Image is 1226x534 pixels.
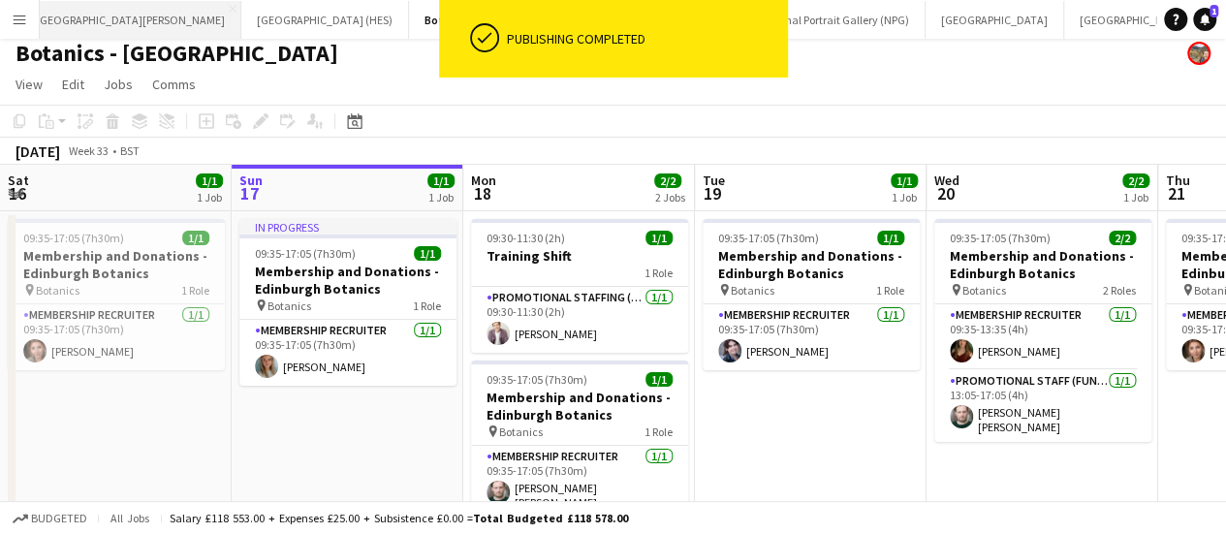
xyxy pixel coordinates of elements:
[16,141,60,161] div: [DATE]
[120,143,140,158] div: BST
[931,182,959,204] span: 20
[703,172,725,189] span: Tue
[239,219,456,386] app-job-card: In progress09:35-17:05 (7h30m)1/1Membership and Donations - Edinburgh Botanics Botanics1 RoleMemb...
[96,72,141,97] a: Jobs
[64,143,112,158] span: Week 33
[499,424,543,439] span: Botanics
[8,219,225,370] app-job-card: 09:35-17:05 (7h30m)1/1Membership and Donations - Edinburgh Botanics Botanics1 RoleMembership Recr...
[10,508,90,529] button: Budgeted
[181,283,209,298] span: 1 Role
[255,246,356,261] span: 09:35-17:05 (7h30m)
[471,446,688,518] app-card-role: Membership Recruiter1/109:35-17:05 (7h30m)[PERSON_NAME] [PERSON_NAME]
[239,172,263,189] span: Sun
[934,304,1151,370] app-card-role: Membership Recruiter1/109:35-13:35 (4h)[PERSON_NAME]
[731,283,774,298] span: Botanics
[471,389,688,424] h3: Membership and Donations - Edinburgh Botanics
[934,247,1151,282] h3: Membership and Donations - Edinburgh Botanics
[718,231,819,245] span: 09:35-17:05 (7h30m)
[644,424,673,439] span: 1 Role
[926,1,1064,39] button: [GEOGRAPHIC_DATA]
[152,76,196,93] span: Comms
[1103,283,1136,298] span: 2 Roles
[54,72,92,97] a: Edit
[20,1,241,39] button: [GEOGRAPHIC_DATA][PERSON_NAME]
[644,266,673,280] span: 1 Role
[427,173,455,188] span: 1/1
[1187,42,1210,65] app-user-avatar: Alyce Paton
[473,511,628,525] span: Total Budgeted £118 578.00
[742,1,926,39] button: National Portrait Gallery (NPG)
[23,231,124,245] span: 09:35-17:05 (7h30m)
[414,246,441,261] span: 1/1
[413,298,441,313] span: 1 Role
[5,182,29,204] span: 16
[241,1,409,39] button: [GEOGRAPHIC_DATA] (HES)
[471,247,688,265] h3: Training Shift
[16,76,43,93] span: View
[8,172,29,189] span: Sat
[962,283,1006,298] span: Botanics
[170,511,628,525] div: Salary £118 553.00 + Expenses £25.00 + Subsistence £0.00 =
[1109,231,1136,245] span: 2/2
[36,283,79,298] span: Botanics
[468,182,496,204] span: 18
[891,173,918,188] span: 1/1
[934,219,1151,442] app-job-card: 09:35-17:05 (7h30m)2/2Membership and Donations - Edinburgh Botanics Botanics2 RolesMembership Rec...
[1163,182,1190,204] span: 21
[144,72,204,97] a: Comms
[471,172,496,189] span: Mon
[1193,8,1216,31] a: 1
[471,361,688,518] app-job-card: 09:35-17:05 (7h30m)1/1Membership and Donations - Edinburgh Botanics Botanics1 RoleMembership Recr...
[267,298,311,313] span: Botanics
[236,182,263,204] span: 17
[892,190,917,204] div: 1 Job
[409,1,604,39] button: Botanics - [GEOGRAPHIC_DATA]
[654,173,681,188] span: 2/2
[8,72,50,97] a: View
[645,231,673,245] span: 1/1
[182,231,209,245] span: 1/1
[507,30,780,47] div: Publishing completed
[655,190,685,204] div: 2 Jobs
[197,190,222,204] div: 1 Job
[487,231,565,245] span: 09:30-11:30 (2h)
[239,219,456,235] div: In progress
[471,287,688,353] app-card-role: Promotional Staffing (Promotional Staff)1/109:30-11:30 (2h)[PERSON_NAME]
[196,173,223,188] span: 1/1
[703,304,920,370] app-card-role: Membership Recruiter1/109:35-17:05 (7h30m)[PERSON_NAME]
[645,372,673,387] span: 1/1
[877,231,904,245] span: 1/1
[934,370,1151,442] app-card-role: Promotional Staff (Fundraiser)1/113:05-17:05 (4h)[PERSON_NAME] [PERSON_NAME]
[107,511,153,525] span: All jobs
[62,76,84,93] span: Edit
[703,219,920,370] app-job-card: 09:35-17:05 (7h30m)1/1Membership and Donations - Edinburgh Botanics Botanics1 RoleMembership Recr...
[1123,190,1148,204] div: 1 Job
[1166,172,1190,189] span: Thu
[703,247,920,282] h3: Membership and Donations - Edinburgh Botanics
[1122,173,1149,188] span: 2/2
[104,76,133,93] span: Jobs
[950,231,1051,245] span: 09:35-17:05 (7h30m)
[1210,5,1218,17] span: 1
[239,320,456,386] app-card-role: Membership Recruiter1/109:35-17:05 (7h30m)[PERSON_NAME]
[700,182,725,204] span: 19
[8,247,225,282] h3: Membership and Donations - Edinburgh Botanics
[934,172,959,189] span: Wed
[16,39,338,68] h1: Botanics - [GEOGRAPHIC_DATA]
[428,190,454,204] div: 1 Job
[239,263,456,298] h3: Membership and Donations - Edinburgh Botanics
[471,219,688,353] app-job-card: 09:30-11:30 (2h)1/1Training Shift1 RolePromotional Staffing (Promotional Staff)1/109:30-11:30 (2h...
[8,304,225,370] app-card-role: Membership Recruiter1/109:35-17:05 (7h30m)[PERSON_NAME]
[31,512,87,525] span: Budgeted
[487,372,587,387] span: 09:35-17:05 (7h30m)
[876,283,904,298] span: 1 Role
